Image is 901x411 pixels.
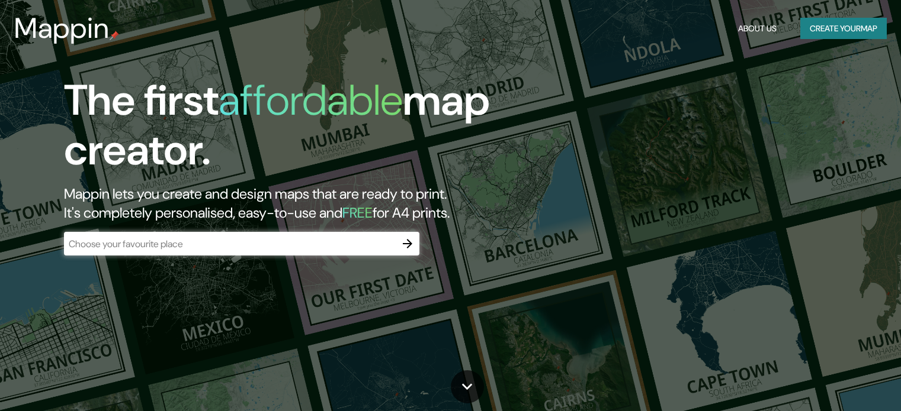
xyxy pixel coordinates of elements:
button: About Us [733,18,781,40]
img: mappin-pin [110,31,119,40]
h2: Mappin lets you create and design maps that are ready to print. It's completely personalised, eas... [64,185,515,222]
h1: affordable [219,73,403,128]
h1: The first map creator. [64,76,515,185]
input: Choose your favourite place [64,237,396,251]
h5: FREE [342,203,373,222]
button: Create yourmap [800,18,887,40]
h3: Mappin [14,12,110,45]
